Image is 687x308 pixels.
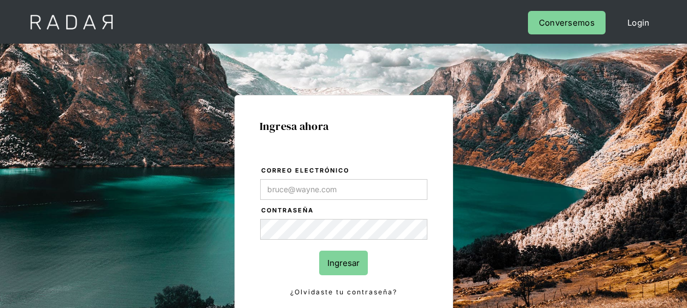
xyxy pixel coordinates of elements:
[260,286,427,298] a: ¿Olvidaste tu contraseña?
[260,120,428,132] h1: Ingresa ahora
[261,165,427,176] label: Correo electrónico
[261,205,427,216] label: Contraseña
[319,251,368,275] input: Ingresar
[616,11,661,34] a: Login
[528,11,606,34] a: Conversemos
[260,179,427,200] input: bruce@wayne.com
[260,165,428,298] form: Login Form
